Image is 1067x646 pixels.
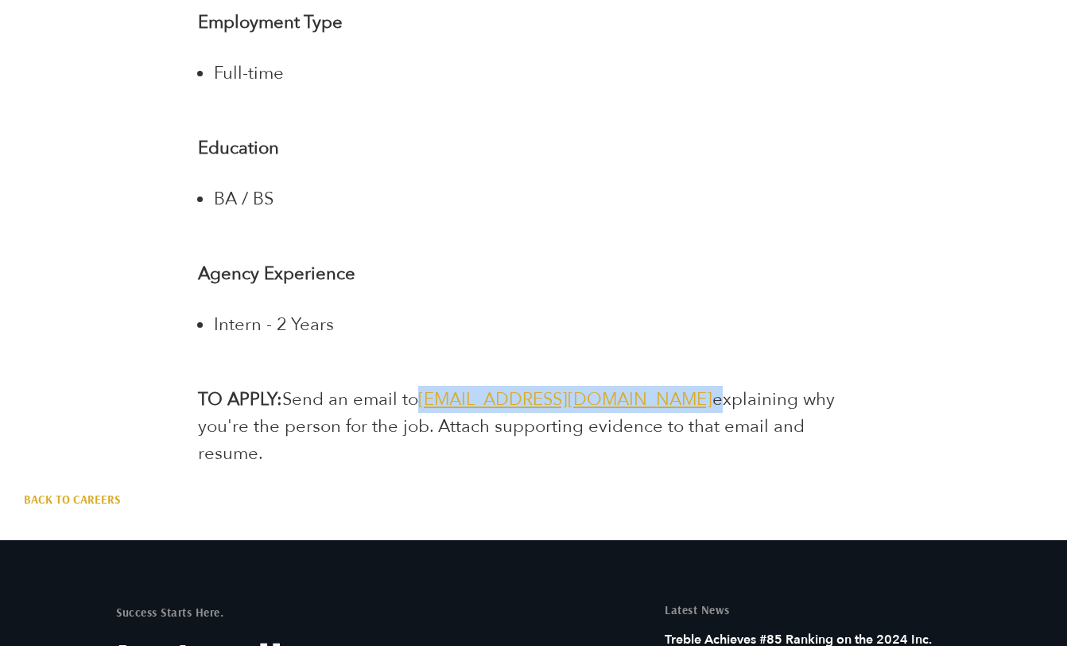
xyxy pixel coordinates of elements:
[24,492,120,508] a: Back to Careers
[198,387,282,411] b: TO APPLY:
[116,605,223,620] mark: Success Starts Here.
[198,136,279,160] strong: Education
[665,604,951,616] h5: Latest News
[198,387,835,465] span: explaining why you're the person for the job. Attach supporting evidence to that email and resume.
[418,387,712,411] a: [EMAIL_ADDRESS][DOMAIN_NAME]
[214,185,870,212] li: BA / BS
[282,387,418,411] span: Send an email to
[198,262,355,286] strong: Agency Experience
[214,311,870,338] li: Intern - 2 Years
[198,10,343,34] strong: Employment Type
[214,60,870,87] li: Full-time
